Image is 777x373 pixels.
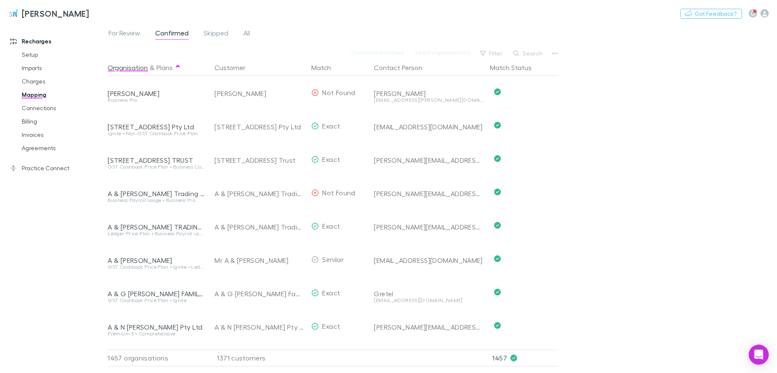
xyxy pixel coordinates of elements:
div: [PERSON_NAME] [108,89,204,98]
div: A & N [PERSON_NAME] Pty Ltd [108,323,204,331]
div: [PERSON_NAME][EMAIL_ADDRESS][DOMAIN_NAME] [374,189,483,198]
span: Exact [322,289,340,297]
a: Billing [13,115,112,128]
a: Connections [13,101,112,115]
div: [PERSON_NAME] [214,77,305,110]
div: 1371 customers [208,350,308,366]
span: Exact [322,222,340,230]
button: Customer [214,59,255,76]
div: Open Intercom Messenger [749,345,769,365]
a: Practice Connect [2,161,112,175]
div: Business Pro [108,98,204,103]
div: A & [PERSON_NAME] Trading Trust [214,177,305,210]
a: Imports [13,61,112,75]
a: Recharges [2,35,112,48]
button: Organisation [108,59,148,76]
svg: Confirmed [494,222,501,229]
button: Confirm0 matches [346,48,409,58]
div: [PERSON_NAME] [374,89,483,98]
div: [PERSON_NAME][EMAIL_ADDRESS][DOMAIN_NAME] [374,223,483,231]
a: Mapping [13,88,112,101]
svg: Confirmed [494,155,501,162]
a: [PERSON_NAME] [3,3,94,23]
div: [EMAIL_ADDRESS][DOMAIN_NAME] [374,123,483,131]
button: Filter [476,48,507,58]
span: Exact [322,122,340,130]
span: Not Found [322,88,355,96]
div: [STREET_ADDRESS] TRUST [108,156,204,164]
span: All [243,29,250,40]
div: [EMAIL_ADDRESS][PERSON_NAME][DOMAIN_NAME] [374,98,483,103]
div: GST Cashbook Price Plan • Business Connected Ledger • Business Connected Ledger • Ignite [108,164,204,169]
div: 1457 organisations [108,350,208,366]
button: Search [509,48,547,58]
div: [STREET_ADDRESS] Pty Ltd [108,123,204,131]
div: A & [PERSON_NAME] Trading Trust [108,189,204,198]
svg: Confirmed [494,122,501,129]
a: Invoices [13,128,112,141]
div: [STREET_ADDRESS] Pty Ltd [214,110,305,144]
svg: Confirmed [494,289,501,295]
div: A & N [PERSON_NAME] Pty Ltd [214,310,305,344]
div: Ledger Price Plan • Business Payroll usage • Business Pro [108,231,204,236]
span: Skipped [204,29,228,40]
p: 1457 [492,350,558,366]
div: Premium 5 • Comprehensive [108,331,204,336]
div: [PERSON_NAME][EMAIL_ADDRESS][DOMAIN_NAME] [374,323,483,331]
div: Mr A & [PERSON_NAME] [214,244,305,277]
a: Charges [13,75,112,88]
button: Got Feedback? [680,9,742,19]
a: Agreements [13,141,112,155]
button: Skip0 organisations [409,48,476,58]
div: A & [PERSON_NAME] [108,256,204,265]
a: Setup [13,48,112,61]
div: Gretel [374,290,483,298]
div: [EMAIL_ADDRESS][DOMAIN_NAME] [374,256,483,265]
div: [EMAIL_ADDRESS][DOMAIN_NAME] [374,298,483,303]
div: Ignite • Non-GST Cashbook Price Plan [108,131,204,136]
button: Contact Person [374,59,432,76]
div: A & G [PERSON_NAME] FAMILY TRUST [108,290,204,298]
button: Match Status [490,59,542,76]
div: [PERSON_NAME][EMAIL_ADDRESS][PERSON_NAME][PERSON_NAME][DOMAIN_NAME] [374,156,483,164]
svg: Confirmed [494,189,501,195]
div: & [108,59,204,76]
span: Exact [322,155,340,163]
span: Not Found [322,189,355,197]
span: Similar [322,255,343,263]
div: Business Payroll usage • Business Pro [108,198,204,203]
button: Match [311,59,341,76]
span: Exact [322,322,340,330]
span: For Review [108,29,140,40]
div: A & G [PERSON_NAME] Family Trust [214,277,305,310]
svg: Confirmed [494,255,501,262]
div: A & [PERSON_NAME] Trading Trust [214,210,305,244]
div: [STREET_ADDRESS] Trust [214,144,305,177]
svg: Confirmed [494,88,501,95]
div: A & [PERSON_NAME] TRADING TRUST [108,223,204,231]
div: GST Cashbook Price Plan • Ignite • Ledger Price Plan [108,265,204,270]
img: Sinclair Wilson's Logo [8,8,18,18]
button: Plans [156,59,173,76]
svg: Confirmed [494,322,501,329]
h3: [PERSON_NAME] [22,8,89,18]
div: GST Cashbook Price Plan • Ignite [108,298,204,303]
span: Confirmed [155,29,189,40]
